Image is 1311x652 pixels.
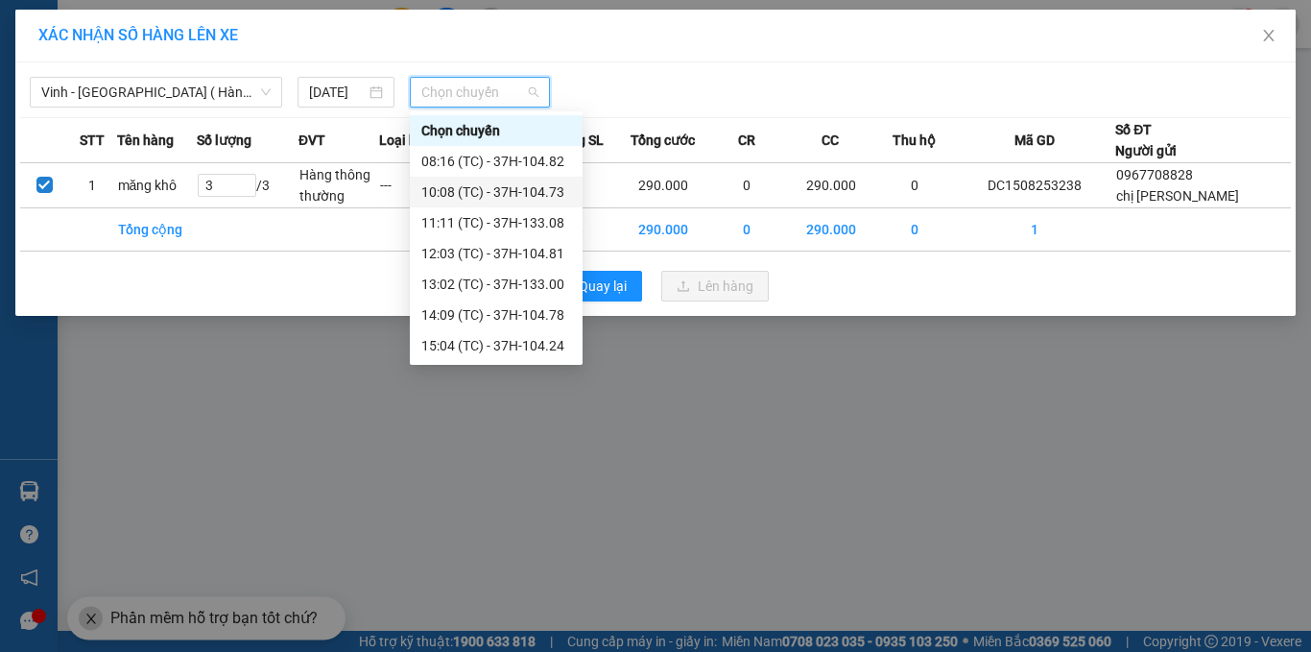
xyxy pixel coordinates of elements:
[298,163,379,208] td: Hàng thông thường
[117,208,198,252] td: Tổng cộng
[379,163,460,208] td: ---
[117,163,198,208] td: măng khô
[707,163,788,208] td: 0
[787,163,874,208] td: 290.000
[1014,130,1055,151] span: Mã GD
[893,130,936,151] span: Thu hộ
[68,163,116,208] td: 1
[421,181,571,203] div: 10:08 (TC) - 37H-104.73
[117,130,174,151] span: Tên hàng
[955,208,1116,252] td: 1
[1116,167,1193,182] span: 0967708828
[874,163,955,208] td: 0
[41,78,271,107] span: Vinh - Hà Nội ( Hàng hóa )
[421,335,571,356] div: 15:04 (TC) - 37H-104.24
[379,130,440,151] span: Loại hàng
[620,208,707,252] td: 290.000
[631,130,695,151] span: Tổng cước
[787,208,874,252] td: 290.000
[1115,119,1177,161] div: Số ĐT Người gửi
[298,130,325,151] span: ĐVT
[421,212,571,233] div: 11:11 (TC) - 37H-133.08
[620,163,707,208] td: 290.000
[80,130,105,151] span: STT
[542,271,642,302] button: rollbackQuay lại
[874,208,955,252] td: 0
[421,151,571,172] div: 08:16 (TC) - 37H-104.82
[1242,10,1296,63] button: Close
[421,304,571,326] div: 14:09 (TC) - 37H-104.78
[822,130,839,151] span: CC
[707,208,788,252] td: 0
[421,78,539,107] span: Chọn chuyến
[955,163,1116,208] td: DC1508253238
[197,163,298,208] td: / 3
[38,26,238,44] span: XÁC NHẬN SỐ HÀNG LÊN XE
[410,115,583,146] div: Chọn chuyến
[661,271,769,302] button: uploadLên hàng
[421,120,571,141] div: Chọn chuyến
[738,130,755,151] span: CR
[309,82,365,103] input: 15/08/2025
[579,276,627,297] span: Quay lại
[1116,188,1239,204] span: chị [PERSON_NAME]
[421,243,571,264] div: 12:03 (TC) - 37H-104.81
[1261,28,1276,43] span: close
[197,130,251,151] span: Số lượng
[421,274,571,295] div: 13:02 (TC) - 37H-133.00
